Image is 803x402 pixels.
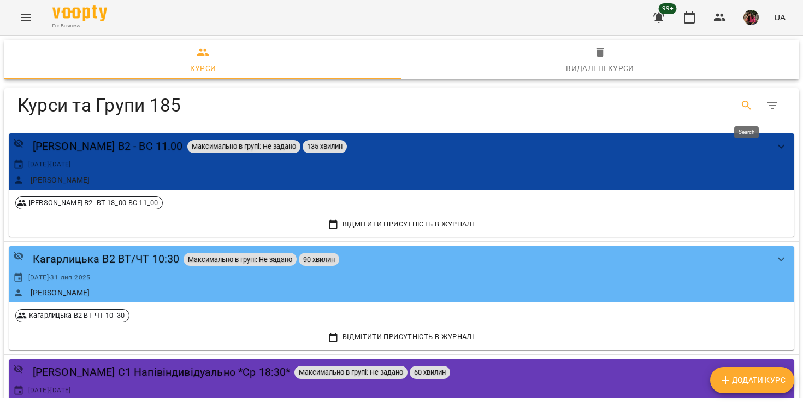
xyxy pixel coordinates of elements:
img: Voopty Logo [52,5,107,21]
svg: Приватний урок [13,138,24,149]
span: Відмітити присутність в Журналі [16,218,787,230]
span: 99+ [659,3,677,14]
button: Відмітити присутність в Журналі [13,216,790,232]
span: Максимально в групі: Не задано [294,368,408,377]
button: show more [768,359,794,386]
button: show more [768,133,794,160]
a: [PERSON_NAME] [31,287,90,298]
span: 90 хвилин [299,255,339,264]
span: Кагарлицька В2 ВТ-ЧТ 10_30 [25,311,129,321]
div: Курси [190,62,216,75]
span: For Business [52,22,107,30]
span: Відмітити присутність в Журналі [16,331,787,343]
svg: Приватний урок [13,364,24,375]
button: Додати Курс [710,367,794,393]
button: Menu [13,4,39,31]
button: UA [770,7,790,27]
img: 7105fa523d679504fad829f6fcf794f1.JPG [743,10,759,25]
h4: Курси та Групи 185 [17,94,457,116]
span: Додати Курс [719,374,786,387]
a: [PERSON_NAME] С1 Напівіндивідуально *Ср 18:30* [33,364,291,381]
span: 60 хвилин [410,368,450,377]
span: [PERSON_NAME] В2 -ВТ 18_00-ВС 11_00 [25,198,162,208]
span: Максимально в групі: Не задано [184,255,297,264]
button: Search [734,92,760,119]
span: [DATE] - [DATE] [28,385,71,396]
div: Table Toolbar [4,88,799,123]
span: 135 хвилин [303,142,347,151]
span: Максимально в групі: Не задано [187,142,300,151]
span: UA [774,11,786,23]
a: Кагарлицька В2 ВТ/ЧТ 10:30 [33,250,180,267]
div: [PERSON_NAME] В2 -ВТ 18_00-ВС 11_00 [15,196,163,209]
button: Відмітити присутність в Журналі [13,329,790,345]
span: [DATE] - [DATE] [28,159,71,170]
span: [DATE] - 31 лип 2025 [28,272,91,283]
div: Видалені курси [566,62,634,75]
a: [PERSON_NAME] В2 - ВС 11.00 [33,138,183,155]
svg: Приватний урок [13,250,24,261]
button: show more [768,246,794,272]
div: Кагарлицька В2 ВТ-ЧТ 10_30 [15,309,129,322]
a: [PERSON_NAME] [31,174,90,185]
